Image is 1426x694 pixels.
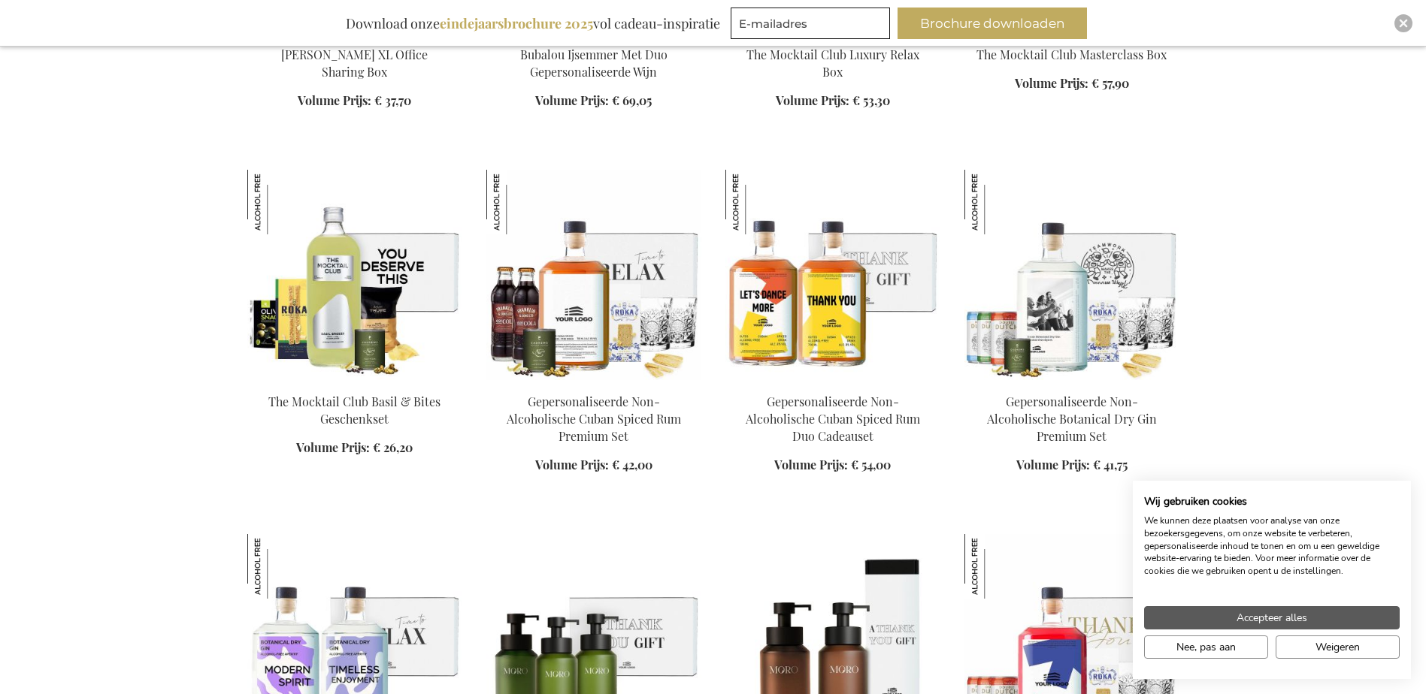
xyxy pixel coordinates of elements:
button: Pas cookie voorkeuren aan [1144,635,1268,659]
a: Gepersonaliseerde Non-Alcoholische Botanical Dry Gin Premium Set [987,394,1157,444]
a: Volume Prijs: € 69,05 [535,92,652,110]
a: The Mocktail Club Basil & Bites Geschenkset [268,394,441,427]
span: € 57,90 [1091,75,1129,91]
span: Volume Prijs: [1016,457,1090,472]
a: Personalised Non-Alcoholic Botanical Dry Gin Premium Set Gepersonaliseerde Non-Alcoholische Botan... [964,374,1179,388]
a: Volume Prijs: € 57,90 [1015,75,1129,92]
a: Volume Prijs: € 26,20 [296,439,413,457]
span: Weigeren [1315,639,1360,655]
button: Alle cookies weigeren [1276,635,1400,659]
div: Download onze vol cadeau-inspiratie [339,8,727,39]
span: Nee, pas aan [1176,639,1236,655]
form: marketing offers and promotions [731,8,895,44]
b: eindejaarsbrochure 2025 [440,14,593,32]
span: Volume Prijs: [774,457,848,472]
a: The Mocktail Club Basil & Bites Geschenkset The Mocktail Club Basil & Bites Geschenkset [247,374,462,388]
img: The Mocktail Club Basil & Bites Geschenkset [247,170,312,234]
span: Volume Prijs: [296,439,370,455]
div: Close [1394,14,1412,32]
a: Gepersonaliseerde Non-Alcoholische Cuban Spiced Rum Premium Set [507,394,681,444]
a: The Mocktail Club Luxury Relax Box [746,47,919,80]
img: Gepersonaliseerde Non-Alcoholische Cuban Spiced Rum Premium Set [486,170,551,234]
a: Volume Prijs: € 41,75 [1016,457,1128,474]
p: We kunnen deze plaatsen voor analyse van onze bezoekersgegevens, om onze website te verbeteren, g... [1144,514,1400,578]
span: Volume Prijs: [1015,75,1088,91]
span: Volume Prijs: [535,457,609,472]
span: Volume Prijs: [535,92,609,108]
button: Accepteer alle cookies [1144,606,1400,629]
a: Volume Prijs: € 54,00 [774,457,891,474]
h2: Wij gebruiken cookies [1144,495,1400,508]
img: Gepersonaliseerde Non-Alcoholische Botanical Dry Gin Premium Set [964,170,1029,234]
a: Gepersonaliseerde Non-Alcoholische Cuban Spiced Rum Duo Cadeauset Gepersonaliseerde Non-Alcoholis... [725,374,940,388]
img: Personalised Non-Alcoholic Cuban Spiced Rum Premium Set [486,170,701,380]
button: Brochure downloaden [898,8,1087,39]
a: Gepersonaliseerde Non-Alcoholische Cuban Spiced Rum Duo Cadeauset [746,394,920,444]
a: Volume Prijs: € 53,30 [776,92,890,110]
span: € 41,75 [1093,457,1128,472]
input: E-mailadres [731,8,890,39]
img: The Mocktail Club Basil & Bites Geschenkset [247,170,462,380]
span: € 42,00 [612,457,652,472]
span: € 53,30 [852,92,890,108]
span: Volume Prijs: [776,92,849,108]
img: Gepersonaliseerde Non-Alcoholische Cuban Spiced Rum Duo Cadeauset [725,170,790,234]
img: Gepersonaliseerde Alcoholvrije Italian Bittersweet Premium Set [964,534,1029,599]
a: The Mocktail Club Masterclass Box [976,47,1167,62]
a: Volume Prijs: € 37,70 [298,92,411,110]
img: Close [1399,19,1408,28]
span: € 69,05 [612,92,652,108]
a: Personalised Non-Alcoholic Cuban Spiced Rum Premium Set Gepersonaliseerde Non-Alcoholische Cuban ... [486,374,701,388]
img: Gepersonaliseerde Non-Alcoholische Botanical Dry Gin Duo Geschenkset [247,534,312,599]
span: € 54,00 [851,457,891,472]
span: Accepteer alles [1237,610,1307,626]
a: Bubalou Ijsemmer Met Duo Gepersonaliseerde Wijn [520,47,668,80]
a: [PERSON_NAME] XL Office Sharing Box [281,47,428,80]
img: Personalised Non-Alcoholic Botanical Dry Gin Premium Set [964,170,1179,380]
span: € 37,70 [374,92,411,108]
img: Gepersonaliseerde Non-Alcoholische Cuban Spiced Rum Duo Cadeauset [725,170,940,380]
span: Volume Prijs: [298,92,371,108]
span: € 26,20 [373,439,413,455]
a: Volume Prijs: € 42,00 [535,457,652,474]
